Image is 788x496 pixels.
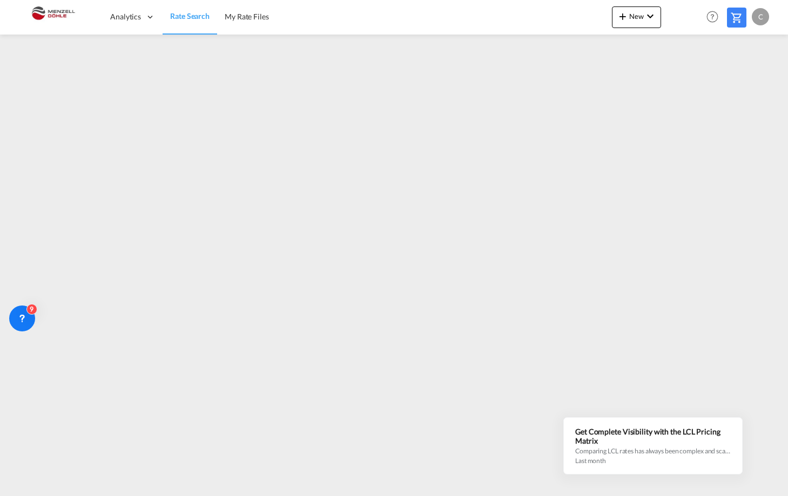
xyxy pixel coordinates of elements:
span: Rate Search [170,11,210,21]
md-icon: icon-chevron-down [644,10,657,23]
img: 5c2b1670644e11efba44c1e626d722bd.JPG [16,5,89,29]
span: Analytics [110,11,141,22]
span: Help [703,8,722,26]
span: My Rate Files [225,12,269,21]
div: C [752,8,769,25]
button: icon-plus 400-fgNewicon-chevron-down [612,6,661,28]
div: Help [703,8,727,27]
md-icon: icon-plus 400-fg [616,10,629,23]
span: New [616,12,657,21]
